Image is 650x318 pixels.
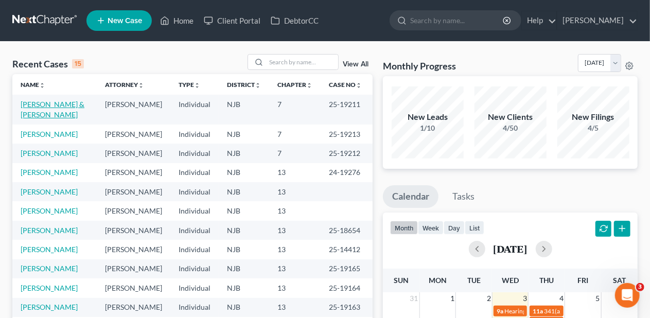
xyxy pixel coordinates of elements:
[105,81,144,89] a: Attorneyunfold_more
[97,125,170,144] td: [PERSON_NAME]
[410,11,504,30] input: Search by name...
[636,283,644,291] span: 3
[449,292,455,305] span: 1
[108,17,142,25] span: New Case
[97,163,170,182] td: [PERSON_NAME]
[179,81,200,89] a: Typeunfold_more
[219,221,269,240] td: NJB
[557,123,629,133] div: 4/5
[97,144,170,163] td: [PERSON_NAME]
[138,82,144,89] i: unfold_more
[321,163,373,182] td: 24-19276
[269,163,321,182] td: 13
[219,201,269,220] td: NJB
[321,95,373,124] td: 25-19211
[486,292,492,305] span: 2
[494,243,528,254] h2: [DATE]
[219,144,269,163] td: NJB
[21,81,45,89] a: Nameunfold_more
[21,245,78,254] a: [PERSON_NAME]
[170,221,219,240] td: Individual
[97,182,170,201] td: [PERSON_NAME]
[577,276,588,285] span: Fri
[97,278,170,297] td: [PERSON_NAME]
[392,123,464,133] div: 1/10
[155,11,199,30] a: Home
[21,264,78,273] a: [PERSON_NAME]
[497,307,503,315] span: 9a
[269,278,321,297] td: 13
[21,187,78,196] a: [PERSON_NAME]
[321,259,373,278] td: 25-19165
[522,292,528,305] span: 3
[383,60,456,72] h3: Monthly Progress
[269,182,321,201] td: 13
[97,221,170,240] td: [PERSON_NAME]
[21,206,78,215] a: [PERSON_NAME]
[21,130,78,138] a: [PERSON_NAME]
[170,125,219,144] td: Individual
[465,221,484,235] button: list
[444,221,465,235] button: day
[321,278,373,297] td: 25-19164
[219,298,269,317] td: NJB
[97,298,170,317] td: [PERSON_NAME]
[343,61,368,68] a: View All
[219,259,269,278] td: NJB
[227,81,261,89] a: Districtunfold_more
[72,59,84,68] div: 15
[429,276,447,285] span: Mon
[269,95,321,124] td: 7
[544,307,643,315] span: 341(a) meeting for [PERSON_NAME]
[539,276,554,285] span: Thu
[557,11,637,30] a: [PERSON_NAME]
[21,303,78,311] a: [PERSON_NAME]
[409,292,419,305] span: 31
[533,307,543,315] span: 11a
[522,11,556,30] a: Help
[558,292,565,305] span: 4
[97,95,170,124] td: [PERSON_NAME]
[199,11,266,30] a: Client Portal
[321,298,373,317] td: 25-19163
[504,307,639,315] span: Hearing for [PERSON_NAME] & [PERSON_NAME]
[269,125,321,144] td: 7
[266,55,338,69] input: Search by name...
[219,125,269,144] td: NJB
[219,95,269,124] td: NJB
[170,201,219,220] td: Individual
[557,111,629,123] div: New Filings
[502,276,519,285] span: Wed
[170,163,219,182] td: Individual
[219,278,269,297] td: NJB
[170,95,219,124] td: Individual
[613,276,626,285] span: Sat
[97,240,170,259] td: [PERSON_NAME]
[219,182,269,201] td: NJB
[266,11,324,30] a: DebtorCC
[269,259,321,278] td: 13
[467,276,481,285] span: Tue
[615,283,640,308] iframe: Intercom live chat
[321,125,373,144] td: 25-19213
[321,144,373,163] td: 25-19212
[170,278,219,297] td: Individual
[170,144,219,163] td: Individual
[21,168,78,176] a: [PERSON_NAME]
[21,284,78,292] a: [PERSON_NAME]
[255,82,261,89] i: unfold_more
[269,240,321,259] td: 13
[170,298,219,317] td: Individual
[356,82,362,89] i: unfold_more
[329,81,362,89] a: Case Nounfold_more
[21,100,84,119] a: [PERSON_NAME] & [PERSON_NAME]
[392,111,464,123] div: New Leads
[475,111,547,123] div: New Clients
[269,221,321,240] td: 13
[21,226,78,235] a: [PERSON_NAME]
[269,298,321,317] td: 13
[97,201,170,220] td: [PERSON_NAME]
[418,221,444,235] button: week
[383,185,438,208] a: Calendar
[269,144,321,163] td: 7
